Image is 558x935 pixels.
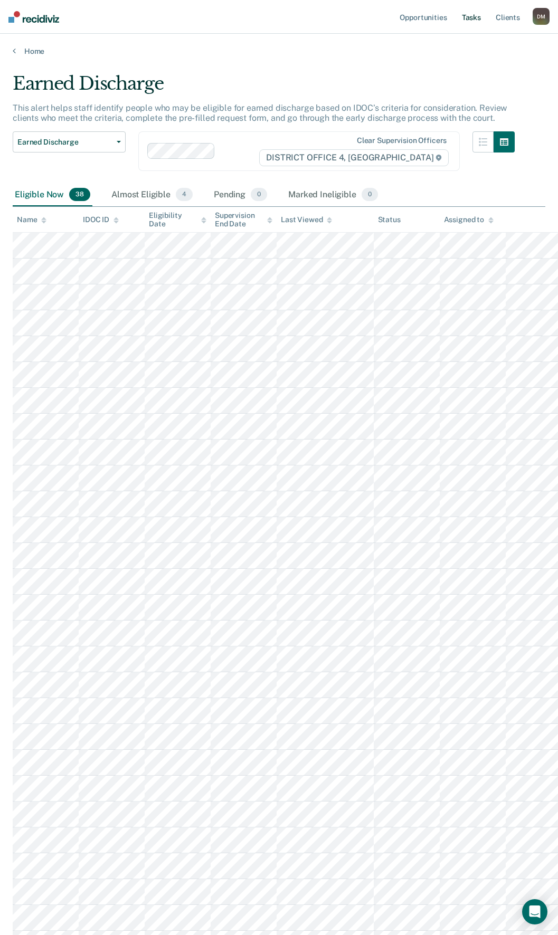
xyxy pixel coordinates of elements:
[362,188,378,202] span: 0
[13,184,92,207] div: Eligible Now38
[17,138,112,147] span: Earned Discharge
[251,188,267,202] span: 0
[17,215,46,224] div: Name
[212,184,269,207] div: Pending0
[357,136,447,145] div: Clear supervision officers
[259,149,449,166] span: DISTRICT OFFICE 4, [GEOGRAPHIC_DATA]
[109,184,195,207] div: Almost Eligible4
[176,188,193,202] span: 4
[149,211,206,229] div: Eligibility Date
[13,46,545,56] a: Home
[533,8,550,25] button: DM
[83,215,119,224] div: IDOC ID
[286,184,380,207] div: Marked Ineligible0
[378,215,401,224] div: Status
[444,215,494,224] div: Assigned to
[13,131,126,152] button: Earned Discharge
[13,73,515,103] div: Earned Discharge
[281,215,332,224] div: Last Viewed
[215,211,272,229] div: Supervision End Date
[13,103,507,123] p: This alert helps staff identify people who may be eligible for earned discharge based on IDOC’s c...
[522,899,547,924] div: Open Intercom Messenger
[533,8,550,25] div: D M
[8,11,59,23] img: Recidiviz
[69,188,90,202] span: 38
